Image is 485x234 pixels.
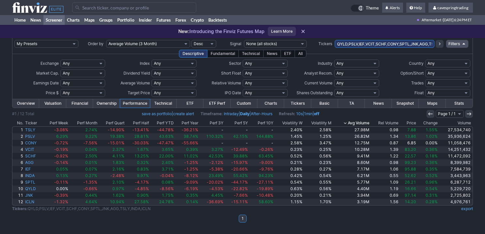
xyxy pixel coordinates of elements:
[249,133,274,140] a: 144.88%
[249,172,274,179] a: 94.23%
[98,172,125,179] a: -2.48%
[405,147,416,152] span: 83.20
[399,133,417,140] a: 13.86
[28,15,43,25] a: News
[98,159,125,166] a: 1.83%
[12,133,24,140] a: 2
[150,159,175,166] a: 2.40%
[256,134,273,139] span: 144.88%
[439,172,473,179] a: 3,443,963
[150,146,175,153] a: 3.65%
[82,15,97,25] a: Maps
[203,99,230,108] a: ETF Perf
[69,166,98,172] a: 0.07%
[54,140,68,145] span: -0.72%
[54,147,68,152] span: -0.19%
[56,134,68,139] span: 6.29%
[224,166,249,172] a: -20.66%
[281,50,295,58] div: ETF
[224,179,249,186] a: -44.17%
[338,99,365,108] a: TA
[231,167,248,171] span: -20.66%
[370,179,399,186] a: 1.09
[120,99,150,108] a: Performance
[112,153,124,158] span: 4.11%
[426,167,438,171] span: 0.35%
[69,153,98,159] a: 2.50%
[274,179,303,186] a: 0.54%
[69,172,98,179] a: 0.27%
[303,166,332,172] a: 0.27%
[125,166,150,172] a: 0.83%
[54,180,68,185] span: -0.11%
[98,127,125,133] a: -14.90%
[392,99,419,108] a: Snapshot
[24,179,42,186] a: SPTL
[85,153,97,158] span: 2.50%
[112,147,124,152] span: 2.37%
[426,173,438,178] span: 0.52%
[125,153,150,159] a: 13.25%
[175,179,199,186] a: -9.09%
[199,172,224,179] a: 23.49%
[303,159,332,166] a: 0.23%
[56,167,68,171] span: 0.05%
[224,172,249,179] a: 55.42%
[56,173,68,178] span: 0.13%
[257,99,284,108] a: Charts
[24,159,42,166] a: AGG
[233,173,248,178] span: 55.42%
[370,133,399,140] a: 1.34
[43,15,65,25] a: Screener
[115,15,137,25] a: Portfolio
[157,127,174,132] span: -44.78%
[231,160,248,165] span: -15.97%
[274,140,303,146] a: 2.58%
[370,172,399,179] a: 0.55
[175,159,199,166] a: -1.25%
[399,146,417,153] a: 83.20
[399,166,417,172] a: 95.88
[332,153,370,159] a: 9.41M
[370,153,399,159] a: 1.22
[39,99,66,108] a: Valuation
[417,159,439,166] a: 0.36%
[249,140,274,146] a: -
[184,153,198,158] span: 11.02%
[69,127,98,133] a: 2.74%
[417,179,439,186] a: 0.96%
[206,15,229,25] a: Backtests
[159,134,174,139] span: 43.63%
[69,140,98,146] a: -7.56%
[370,127,399,133] a: 0.98
[154,15,173,25] a: Futures
[182,140,198,145] span: -55.66%
[233,153,248,158] span: 39.88%
[175,127,199,133] a: -36.21%
[135,180,149,185] span: -4.17%
[24,133,42,140] a: PSLV
[54,160,68,165] span: -0.14%
[249,146,274,153] a: -0.26%
[42,166,69,172] a: 0.05%
[199,159,224,166] a: -2.12%
[405,153,416,158] span: 22.57
[112,160,124,165] span: 1.83%
[417,172,439,179] a: 0.52%
[296,111,303,116] a: 10s
[108,140,124,145] span: -15.01%
[209,160,223,165] span: -2.12%
[240,111,250,116] a: Daily
[249,179,274,186] a: -27.11%
[406,3,425,13] a: Help
[249,127,274,133] a: -
[224,153,249,159] a: 39.88%
[303,179,332,186] a: 0.55%
[42,179,69,186] a: -0.11%
[173,15,188,25] a: Forex
[233,134,248,139] span: 42.15%
[351,5,379,12] a: Theme
[142,111,172,116] a: save as portfolio
[110,134,124,139] span: 19.38%
[199,133,224,140] a: 110.32%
